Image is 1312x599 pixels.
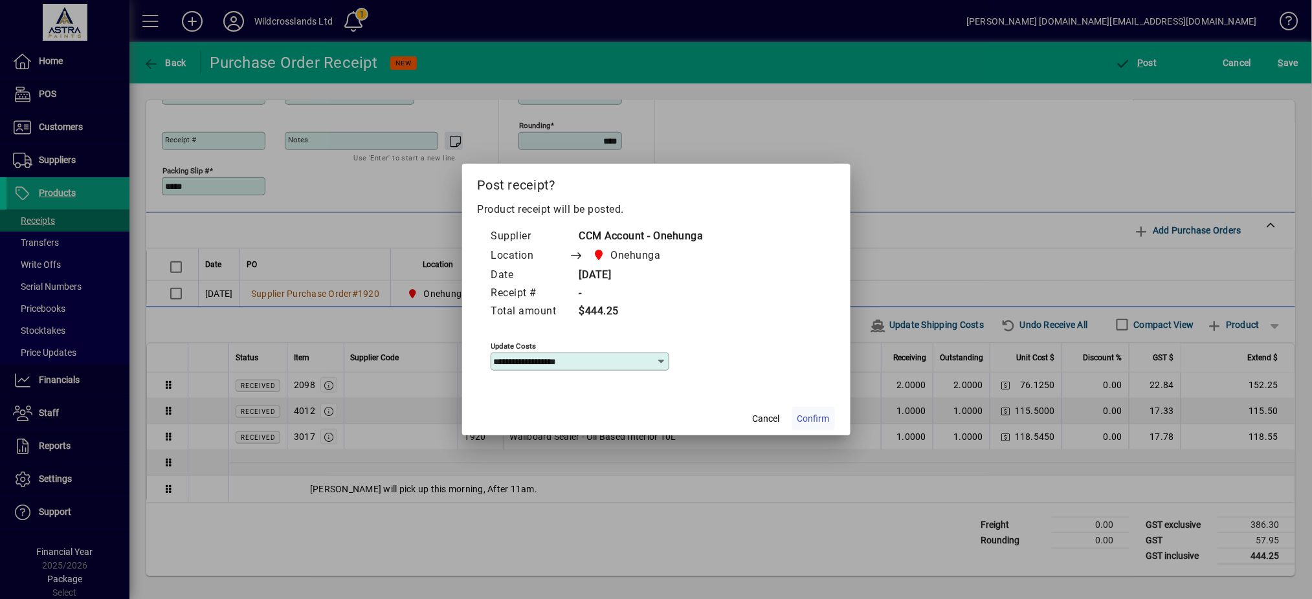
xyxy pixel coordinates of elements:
[491,228,570,246] td: Supplier
[792,407,835,430] button: Confirm
[491,303,570,321] td: Total amount
[746,407,787,430] button: Cancel
[491,285,570,303] td: Receipt #
[753,412,780,426] span: Cancel
[570,285,704,303] td: -
[797,412,830,426] span: Confirm
[590,246,666,265] span: Onehunga
[491,246,570,267] td: Location
[570,228,704,246] td: CCM Account - Onehunga
[462,164,851,201] h2: Post receipt?
[611,248,661,263] span: Onehunga
[491,267,570,285] td: Date
[491,342,537,351] mat-label: Update costs
[570,303,704,321] td: $444.25
[570,267,704,285] td: [DATE]
[478,202,835,217] p: Product receipt will be posted.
